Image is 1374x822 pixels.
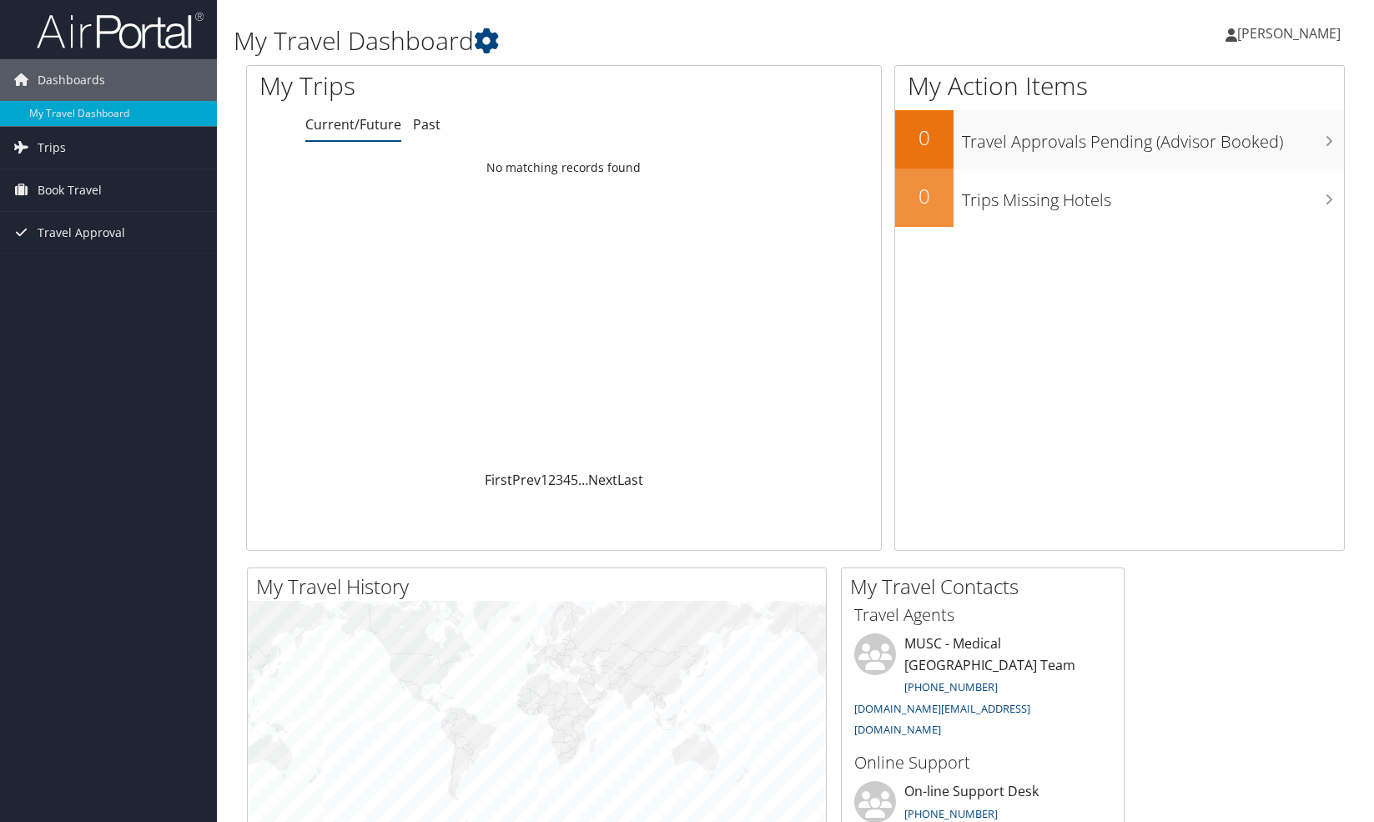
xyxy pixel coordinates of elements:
[1237,24,1341,43] span: [PERSON_NAME]
[895,110,1344,169] a: 0Travel Approvals Pending (Advisor Booked)
[305,115,401,134] a: Current/Future
[38,59,105,101] span: Dashboards
[854,701,1030,738] a: [DOMAIN_NAME][EMAIL_ADDRESS][DOMAIN_NAME]
[563,471,571,489] a: 4
[234,23,983,58] h1: My Travel Dashboard
[38,212,125,254] span: Travel Approval
[1226,8,1357,58] a: [PERSON_NAME]
[413,115,440,134] a: Past
[37,11,204,50] img: airportal-logo.png
[485,471,512,489] a: First
[895,182,954,210] h2: 0
[512,471,541,489] a: Prev
[904,806,998,821] a: [PHONE_NUMBER]
[588,471,617,489] a: Next
[541,471,548,489] a: 1
[904,679,998,694] a: [PHONE_NUMBER]
[548,471,556,489] a: 2
[578,471,588,489] span: …
[895,124,954,152] h2: 0
[850,572,1124,601] h2: My Travel Contacts
[846,633,1120,744] li: MUSC - Medical [GEOGRAPHIC_DATA] Team
[854,603,1111,627] h3: Travel Agents
[895,68,1344,103] h1: My Action Items
[571,471,578,489] a: 5
[617,471,643,489] a: Last
[38,169,102,211] span: Book Travel
[256,572,826,601] h2: My Travel History
[895,169,1344,227] a: 0Trips Missing Hotels
[259,68,604,103] h1: My Trips
[247,153,881,183] td: No matching records found
[962,180,1344,212] h3: Trips Missing Hotels
[38,127,66,169] span: Trips
[962,122,1344,154] h3: Travel Approvals Pending (Advisor Booked)
[556,471,563,489] a: 3
[854,751,1111,774] h3: Online Support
